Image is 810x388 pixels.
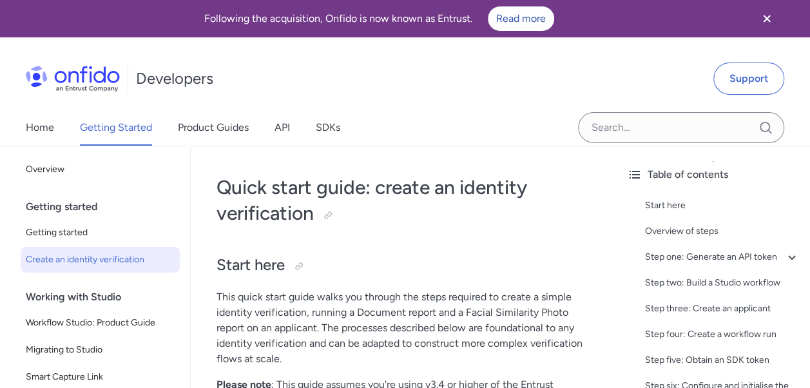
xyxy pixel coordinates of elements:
[645,275,800,291] a: Step two: Build a Studio workflow
[136,68,213,89] h1: Developers
[26,194,185,220] div: Getting started
[21,310,180,336] a: Workflow Studio: Product Guide
[627,167,800,182] div: Table of contents
[26,369,175,385] span: Smart Capture Link
[713,63,784,95] a: Support
[578,112,784,143] input: Onfido search input field
[26,252,175,267] span: Create an identity verification
[26,162,175,177] span: Overview
[21,157,180,182] a: Overview
[645,198,800,213] a: Start here
[217,255,591,276] h2: Start here
[217,289,591,367] p: This quick start guide walks you through the steps required to create a simple identity verificat...
[26,225,175,240] span: Getting started
[15,6,743,31] div: Following the acquisition, Onfido is now known as Entrust.
[645,301,800,316] a: Step three: Create an applicant
[26,342,175,358] span: Migrating to Studio
[316,110,340,146] a: SDKs
[743,3,791,35] button: Close banner
[488,6,554,31] a: Read more
[80,110,152,146] a: Getting Started
[645,327,800,342] a: Step four: Create a workflow run
[645,224,800,239] a: Overview of steps
[26,284,185,310] div: Working with Studio
[645,353,800,368] a: Step five: Obtain an SDK token
[645,249,800,265] a: Step one: Generate an API token
[275,110,290,146] a: API
[26,66,120,92] img: Onfido Logo
[26,315,175,331] span: Workflow Studio: Product Guide
[26,110,54,146] a: Home
[217,175,591,226] h1: Quick start guide: create an identity verification
[21,247,180,273] a: Create an identity verification
[759,11,775,26] svg: Close banner
[178,110,249,146] a: Product Guides
[21,337,180,363] a: Migrating to Studio
[21,220,180,246] a: Getting started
